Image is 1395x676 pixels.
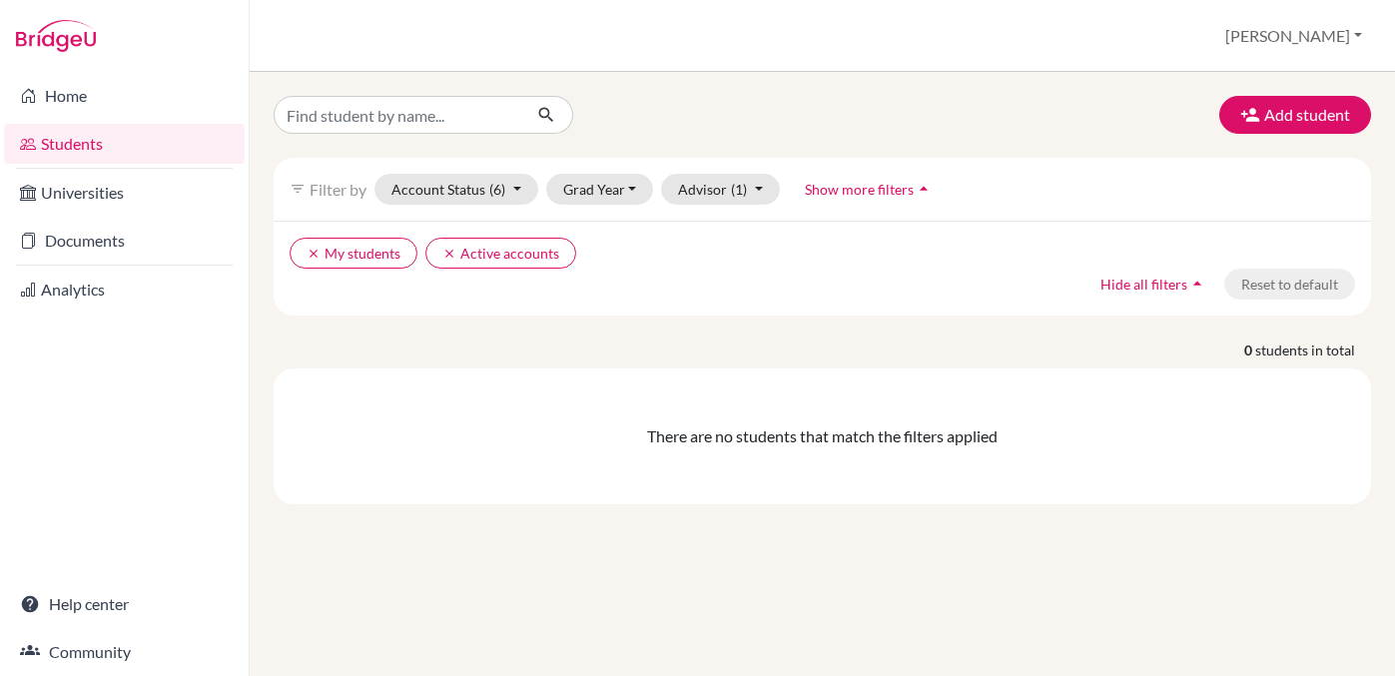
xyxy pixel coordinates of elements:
i: arrow_drop_up [1187,274,1207,294]
button: Account Status(6) [374,174,538,205]
input: Find student by name... [274,96,521,134]
button: Grad Year [546,174,654,205]
i: clear [442,247,456,261]
span: Show more filters [805,181,914,198]
button: Advisor(1) [661,174,780,205]
a: Home [4,76,245,116]
a: Help center [4,584,245,624]
i: clear [307,247,321,261]
i: arrow_drop_up [914,179,934,199]
a: Community [4,632,245,672]
a: Students [4,124,245,164]
span: Hide all filters [1100,276,1187,293]
button: clearActive accounts [425,238,576,269]
span: students in total [1255,339,1371,360]
span: (6) [489,181,505,198]
div: There are no students that match the filters applied [290,424,1355,448]
a: Documents [4,221,245,261]
i: filter_list [290,181,306,197]
img: Bridge-U [16,20,96,52]
a: Analytics [4,270,245,310]
button: Reset to default [1224,269,1355,300]
span: (1) [731,181,747,198]
button: [PERSON_NAME] [1216,17,1371,55]
span: Filter by [310,180,366,199]
button: Add student [1219,96,1371,134]
strong: 0 [1244,339,1255,360]
button: Show more filtersarrow_drop_up [788,174,951,205]
button: clearMy students [290,238,417,269]
a: Universities [4,173,245,213]
button: Hide all filtersarrow_drop_up [1083,269,1224,300]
